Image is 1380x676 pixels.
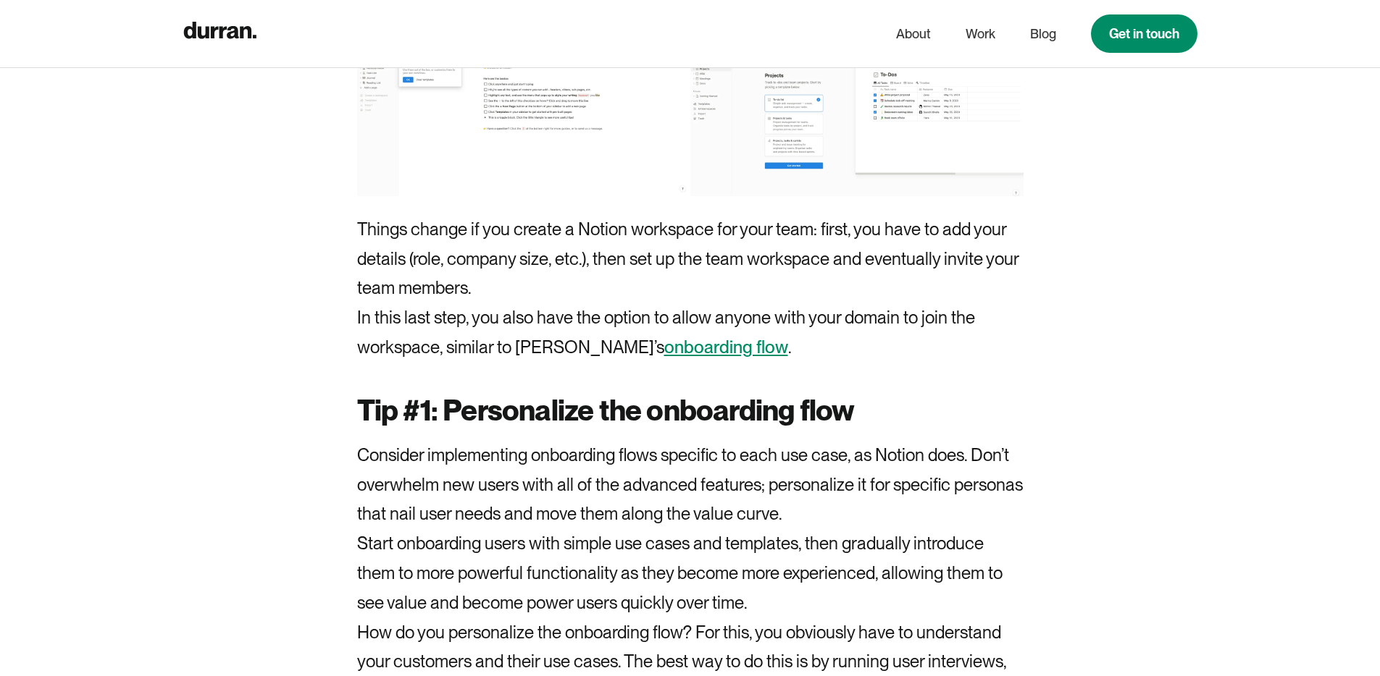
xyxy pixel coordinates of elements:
p: Start onboarding users with simple use cases and templates, then gradually introduce them to more... [357,529,1024,617]
a: Get in touch [1091,14,1197,53]
a: onboarding flow [664,337,788,358]
a: home [183,19,256,48]
a: Blog [1030,20,1056,48]
a: About [896,20,931,48]
strong: Tip #1: Personalize the onboarding flow [357,393,855,428]
p: Things change if you create a Notion workspace for your team: first, you have to add your details... [357,215,1024,363]
a: Work [966,20,995,48]
p: Consider implementing onboarding flows specific to each use case, as Notion does. Don’t overwhelm... [357,441,1024,529]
